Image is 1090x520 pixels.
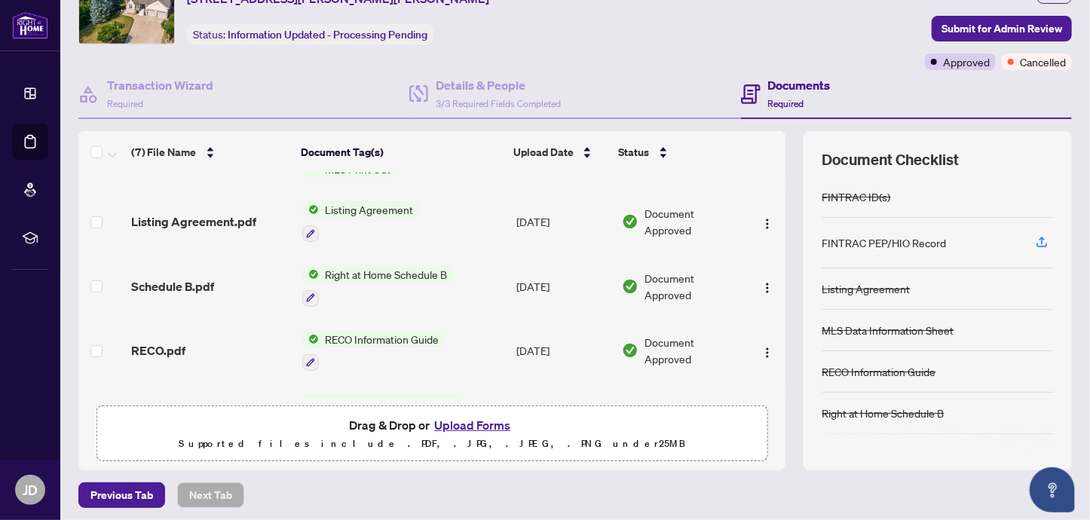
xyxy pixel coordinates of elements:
span: (7) File Name [131,144,197,161]
div: Right at Home Schedule B [822,405,944,421]
span: RECO Information Guide [319,331,445,347]
img: Document Status [622,342,638,359]
img: Document Status [622,278,638,295]
div: Listing Agreement [822,280,910,297]
img: Logo [761,218,773,230]
img: logo [12,11,48,39]
button: Status IconRECO Information Guide [302,331,445,372]
span: Schedule B.pdf [131,277,214,295]
div: Status: [187,24,433,44]
span: Drag & Drop or [349,415,515,435]
th: Status [613,131,744,173]
div: FINTRAC ID(s) [822,188,890,205]
span: Cancelled [1020,54,1066,70]
span: Right at Home Schedule B [319,266,453,283]
span: 3/3 Required Fields Completed [436,98,561,109]
button: Status IconRight at Home Schedule B [302,266,453,307]
button: Logo [755,210,779,234]
img: Logo [761,347,773,359]
span: Approved [943,54,990,70]
span: Drag & Drop orUpload FormsSupported files include .PDF, .JPG, .JPEG, .PNG under25MB [97,406,767,462]
button: Submit for Admin Review [932,16,1072,41]
button: Open asap [1030,467,1075,512]
td: [DATE] [510,319,616,384]
span: Required [768,98,804,109]
div: MLS Data Information Sheet [822,322,954,338]
td: [DATE] [510,254,616,319]
span: Document Approved [645,334,742,367]
button: Previous Tab [78,482,165,508]
span: Information Updated - Processing Pending [228,28,427,41]
span: Document Approved [645,270,742,303]
p: Supported files include .PDF, .JPG, .JPEG, .PNG under 25 MB [106,435,758,453]
span: Listing Agreement.pdf [131,213,256,231]
span: MLS Data Information Sheet [319,395,463,411]
div: RECO Information Guide [822,363,935,380]
th: (7) File Name [125,131,295,173]
td: [DATE] [510,189,616,254]
h4: Transaction Wizard [107,76,213,94]
span: Upload Date [513,144,574,161]
span: Document Checklist [822,149,959,170]
span: Document Approved [645,205,742,238]
h4: Documents [768,76,831,94]
span: Submit for Admin Review [942,17,1062,41]
span: Listing Agreement [319,201,419,218]
span: Previous Tab [90,483,153,507]
button: Upload Forms [430,415,515,435]
button: Next Tab [177,482,244,508]
img: Status Icon [302,266,319,283]
button: Status IconListing Agreement [302,201,419,242]
td: [DATE] [510,383,616,448]
button: Logo [755,274,779,298]
img: Logo [761,282,773,294]
div: FINTRAC PEP/HIO Record [822,234,946,251]
img: Status Icon [302,395,319,411]
span: RECO.pdf [131,341,185,359]
img: Document Status [622,213,638,230]
img: Status Icon [302,331,319,347]
button: Logo [755,338,779,362]
span: Status [619,144,650,161]
h4: Details & People [436,76,561,94]
img: Status Icon [302,201,319,218]
span: JD [23,479,38,500]
th: Document Tag(s) [295,131,507,173]
button: Status IconMLS Data Information Sheet [302,395,463,436]
span: Required [107,98,143,109]
th: Upload Date [507,131,612,173]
